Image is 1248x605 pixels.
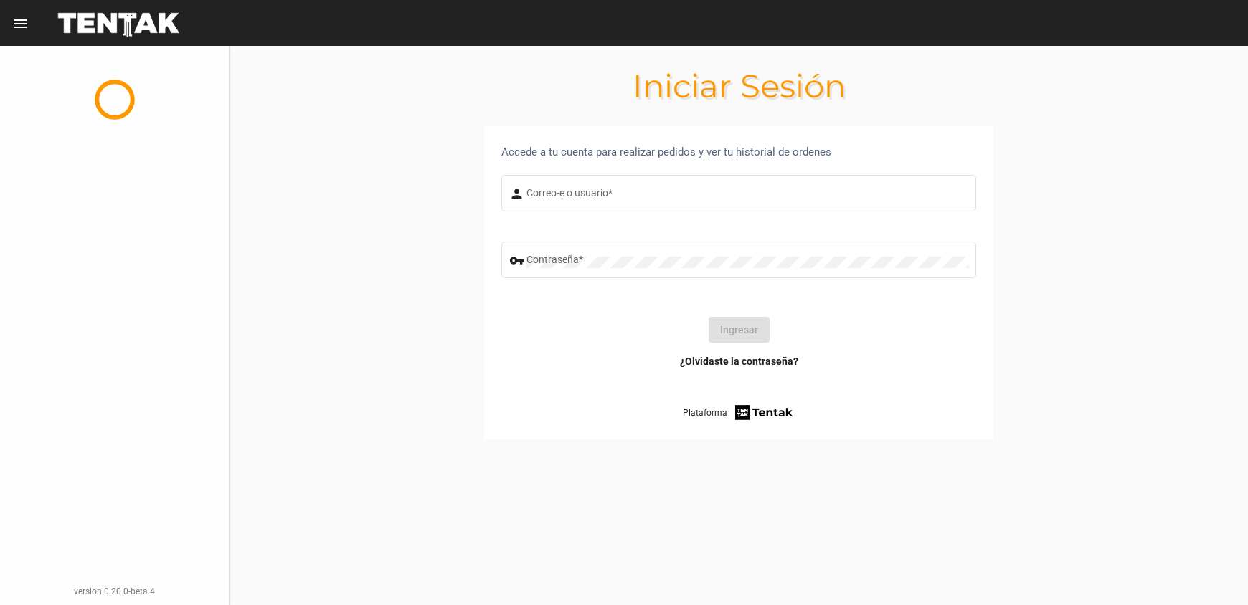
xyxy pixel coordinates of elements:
a: ¿Olvidaste la contraseña? [680,354,798,368]
a: Plataforma [683,403,795,422]
span: Plataforma [683,406,727,420]
mat-icon: person [509,186,526,203]
img: tentak-firm.png [733,403,795,422]
div: Accede a tu cuenta para realizar pedidos y ver tu historial de ordenes [501,143,976,161]
button: Ingresar [709,317,770,343]
h1: Iniciar Sesión [230,75,1248,97]
div: version 0.20.0-beta.4 [11,584,217,599]
mat-icon: menu [11,15,29,32]
mat-icon: vpn_key [509,252,526,270]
